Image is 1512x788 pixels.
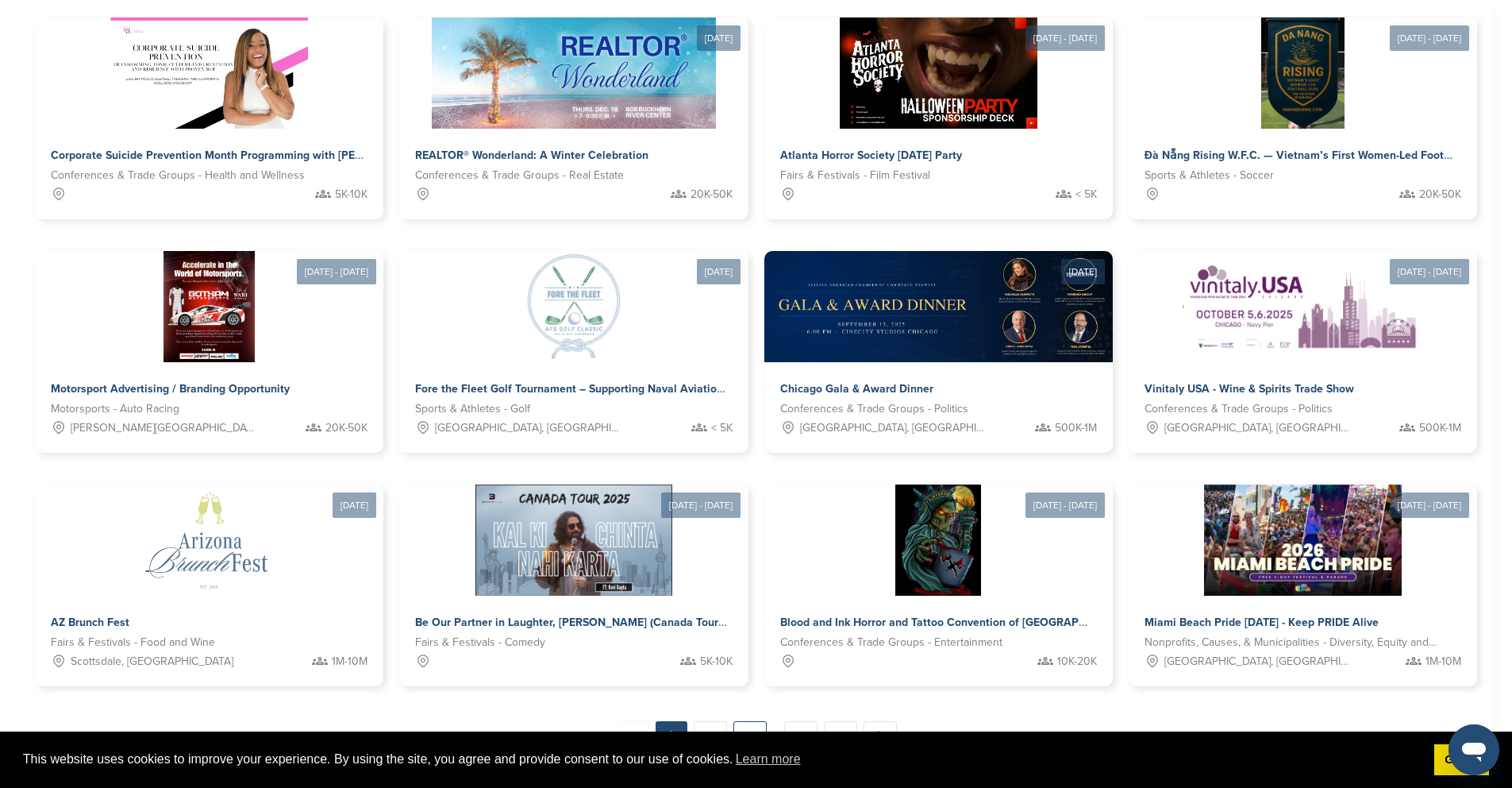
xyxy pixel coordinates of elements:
span: REALTOR® Wonderland: A Winter Celebration [415,149,648,162]
span: Miami Beach Pride [DATE] - Keep PRIDE Alive [1145,616,1379,629]
div: [DATE] [697,259,741,284]
span: Scottsdale, [GEOGRAPHIC_DATA] [71,653,233,670]
span: Fore the Fleet Golf Tournament – Supporting Naval Aviation Families Facing [MEDICAL_DATA] [415,382,900,396]
div: [DATE] - [DATE] [1025,492,1105,518]
span: Vinitaly USA - Wine & Spirits Trade Show [1145,382,1354,396]
a: learn more about cookies [733,747,803,771]
div: [DATE] - [DATE] [1390,492,1469,518]
span: < 5K [711,419,733,437]
img: Sponsorpitch & [840,17,1037,129]
img: Sponsorpitch & [432,17,716,129]
span: Sports & Athletes - Golf [415,400,530,418]
span: Conferences & Trade Groups - Health and Wellness [51,167,305,184]
span: Motorsports - Auto Racing [51,400,179,418]
img: Sponsorpitch & [164,251,255,362]
a: [DATE] - [DATE] Sponsorpitch & Vinitaly USA - Wine & Spirits Trade Show Conferences & Trade Group... [1129,226,1477,453]
span: Conferences & Trade Groups - Real Estate [415,167,624,184]
span: 20K-50K [325,419,367,437]
span: 1M-10M [1425,653,1461,670]
img: Sponsorpitch & [110,17,308,129]
a: [DATE] - [DATE] Sponsorpitch & Motorsport Advertising / Branding Opportunity Motorsports - Auto R... [35,226,383,453]
img: Sponsorpitch & [1261,17,1345,129]
span: AZ Brunch Fest [51,616,129,629]
span: This website uses cookies to improve your experience. By using the site, you agree and provide co... [23,747,1422,771]
a: [DATE] Sponsorpitch & Fore the Fleet Golf Tournament – Supporting Naval Aviation Families Facing ... [399,226,748,453]
span: Atlanta Horror Society [DATE] Party [780,149,962,162]
img: Sponsorpitch & [518,251,629,362]
span: Fairs & Festivals - Comedy [415,634,545,651]
a: [DATE] - [DATE] Sponsorpitch & Miami Beach Pride [DATE] - Keep PRIDE Alive Nonprofits, Causes, & ... [1129,459,1477,686]
a: dismiss cookie message [1434,744,1489,776]
a: [DATE] - [DATE] Sponsorpitch & Blood and Ink Horror and Tattoo Convention of [GEOGRAPHIC_DATA] Fa... [764,459,1113,686]
img: Sponsorpitch & [475,485,673,596]
a: [DATE] Sponsorpitch & Chicago Gala & Award Dinner Conferences & Trade Groups - Politics [GEOGRAPH... [764,226,1113,453]
img: Sponsorpitch & [764,251,1145,362]
div: [DATE] [697,25,741,51]
span: 1M-10M [332,653,367,670]
span: Conferences & Trade Groups - Entertainment [780,634,1002,651]
span: Conferences & Trade Groups - Politics [780,400,968,418]
span: 10K-20K [1057,653,1097,670]
span: 5K-10K [335,186,367,203]
a: Next → [864,721,897,751]
span: [GEOGRAPHIC_DATA], [GEOGRAPHIC_DATA] [1164,653,1351,670]
a: 84 [824,721,857,751]
span: 20K-50K [691,186,733,203]
span: < 5K [1075,186,1097,203]
div: [DATE] - [DATE] [1390,25,1469,51]
iframe: Button to launch messaging window [1449,724,1499,775]
span: [GEOGRAPHIC_DATA], [GEOGRAPHIC_DATA] [1164,419,1351,437]
span: [GEOGRAPHIC_DATA], [GEOGRAPHIC_DATA] [800,419,987,437]
span: … [771,721,779,750]
span: [GEOGRAPHIC_DATA], [GEOGRAPHIC_DATA] [435,419,621,437]
span: Fairs & Festivals - Food and Wine [51,634,215,651]
span: Blood and Ink Horror and Tattoo Convention of [GEOGRAPHIC_DATA] Fall 2025 [780,616,1188,629]
div: [DATE] - [DATE] [297,259,376,284]
img: Sponsorpitch & [1204,485,1402,596]
span: Sports & Athletes - Soccer [1145,167,1274,184]
span: [PERSON_NAME][GEOGRAPHIC_DATA][PERSON_NAME], [GEOGRAPHIC_DATA], [GEOGRAPHIC_DATA], [GEOGRAPHIC_DA... [71,419,257,437]
a: [DATE] - [DATE] Sponsorpitch & Be Our Partner in Laughter, [PERSON_NAME] (Canada Tour 2025) Fairs... [399,459,748,686]
span: Đà Nẵng Rising W.F.C. — Vietnam’s First Women-Led Football Club [1145,149,1490,162]
span: Fairs & Festivals - Film Festival [780,167,930,184]
em: 1 [656,721,687,749]
span: 500K-1M [1419,419,1461,437]
span: Chicago Gala & Award Dinner [780,382,933,396]
span: Conferences & Trade Groups - Politics [1145,400,1333,418]
a: [DATE] Sponsorpitch & AZ Brunch Fest Fairs & Festivals - Food and Wine Scottsdale, [GEOGRAPHIC_DA... [35,459,383,686]
span: Corporate Suicide Prevention Month Programming with [PERSON_NAME] [51,149,426,162]
div: [DATE] - [DATE] [661,492,741,518]
img: Sponsorpitch & [1179,251,1427,362]
a: Sponsorpitch & Corporate Suicide Prevention Month Programming with [PERSON_NAME] Conferences & Tr... [35,17,383,219]
span: 500K-1M [1055,419,1097,437]
div: [DATE] [1061,259,1105,284]
span: Nonprofits, Causes, & Municipalities - Diversity, Equity and Inclusion [1145,634,1437,651]
span: Motorsport Advertising / Branding Opportunity [51,382,290,396]
div: [DATE] [333,492,376,518]
span: ← Previous [616,721,649,751]
img: Sponsorpitch & [895,485,981,596]
a: 2 [694,721,727,751]
a: 3 [733,721,767,751]
div: [DATE] - [DATE] [1025,25,1105,51]
a: 83 [784,721,818,751]
span: Be Our Partner in Laughter, [PERSON_NAME] (Canada Tour 2025) [415,616,752,629]
span: 5K-10K [700,653,733,670]
img: Sponsorpitch & [98,485,321,596]
div: [DATE] - [DATE] [1390,259,1469,284]
span: 20K-50K [1419,186,1461,203]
